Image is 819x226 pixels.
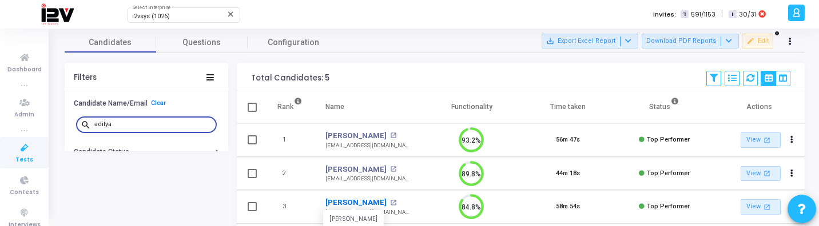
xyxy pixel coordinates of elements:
div: [EMAIL_ADDRESS][DOMAIN_NAME] [325,208,412,217]
div: [EMAIL_ADDRESS][DOMAIN_NAME] [325,142,412,150]
th: Status [616,91,712,123]
a: [PERSON_NAME] [325,164,387,175]
span: 30/31 [739,10,756,19]
th: Rank [265,91,314,123]
button: Candidate Name/EmailClear [65,94,228,112]
a: View [741,132,781,148]
div: Time taken [550,100,586,113]
mat-icon: open_in_new [762,135,772,145]
div: [EMAIL_ADDRESS][DOMAIN_NAME] [325,175,412,183]
button: Actions [784,166,800,181]
span: Questions [156,37,248,49]
span: T [681,10,688,19]
th: Functionality [423,91,519,123]
span: 591/1153 [691,10,715,19]
a: [PERSON_NAME] [325,197,387,208]
div: 44m 18s [556,169,580,179]
button: Download PDF Reports [642,34,739,49]
mat-icon: open_in_new [390,166,396,172]
mat-icon: open_in_new [390,132,396,139]
span: I [729,10,736,19]
h6: Candidate Status [74,148,129,156]
span: Top Performer [647,136,690,143]
td: 1 [265,123,314,157]
a: View [741,199,781,215]
div: Filters [74,73,97,82]
span: Admin [14,110,34,120]
mat-icon: Clear [226,10,236,19]
span: Configuration [268,37,319,49]
mat-icon: open_in_new [390,200,396,206]
div: Total Candidates: 5 [251,74,329,83]
div: Name [325,100,344,113]
span: Top Performer [647,203,690,210]
h6: Candidate Name/Email [74,99,148,108]
span: Tests [15,155,33,165]
div: 58m 54s [556,202,580,212]
mat-icon: open_in_new [762,202,772,212]
label: Invites: [653,10,676,19]
span: | [721,8,723,20]
button: Actions [784,199,800,215]
input: Search... [94,121,212,128]
span: Candidates [65,37,156,49]
td: 3 [265,190,314,224]
div: 56m 47s [556,135,580,145]
td: 2 [265,157,314,191]
button: Actions [784,132,800,148]
span: Top Performer [647,169,690,177]
mat-icon: save_alt [546,37,554,45]
a: View [741,166,781,181]
button: Edit [742,34,773,49]
mat-icon: open_in_new [762,168,772,178]
span: Contests [10,188,39,197]
a: [PERSON_NAME] [325,130,387,142]
mat-icon: search [81,119,94,130]
button: Export Excel Report [542,34,638,49]
button: Candidate Status [65,143,228,161]
span: i2vsys (1026) [132,13,170,20]
th: Actions [713,91,809,123]
img: logo [41,3,74,26]
div: View Options [761,71,790,86]
span: Dashboard [7,65,42,75]
mat-icon: edit [746,37,754,45]
a: Clear [151,99,166,107]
